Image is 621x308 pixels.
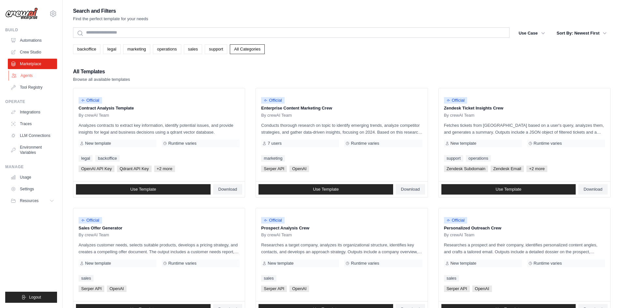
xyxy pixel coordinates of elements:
span: Serper API [444,286,470,292]
a: LLM Connections [8,130,57,141]
span: Runtime varies [534,261,562,266]
a: support [444,155,463,162]
span: Serper API [261,166,287,172]
span: Use Template [130,187,156,192]
a: operations [153,44,181,54]
a: Use Template [259,184,393,195]
span: Runtime varies [168,141,197,146]
span: Official [444,97,467,104]
span: Zendesk Subdomain [444,166,488,172]
button: Sort By: Newest First [553,27,611,39]
h2: All Templates [73,67,130,76]
span: Official [444,217,467,224]
span: 7 users [268,141,282,146]
a: marketing [123,44,150,54]
span: OpenAI API Key [79,166,114,172]
span: Runtime varies [534,141,562,146]
a: All Categories [230,44,265,54]
span: Runtime varies [351,261,379,266]
a: marketing [261,155,285,162]
span: Serper API [79,286,104,292]
span: Use Template [313,187,339,192]
p: Researches a target company, analyzes its organizational structure, identifies key contacts, and ... [261,242,422,255]
a: support [205,44,227,54]
a: sales [184,44,202,54]
a: Download [578,184,608,195]
a: legal [103,44,120,54]
span: Serper API [261,286,287,292]
span: Logout [29,295,41,300]
span: New template [451,141,476,146]
a: Environment Variables [8,142,57,158]
a: Marketplace [8,59,57,69]
span: Download [584,187,602,192]
a: Use Template [76,184,211,195]
p: Enterprise Content Marketing Crew [261,105,422,111]
img: Logo [5,7,38,20]
span: By crewAI Team [261,113,292,118]
span: By crewAI Team [444,232,475,238]
div: Manage [5,164,57,169]
span: Qdrant API Key [117,166,152,172]
span: By crewAI Team [261,232,292,238]
a: Use Template [441,184,576,195]
span: Resources [20,198,38,203]
span: OpenAI [289,286,309,292]
span: Zendesk Email [491,166,524,172]
a: Download [396,184,425,195]
p: Sales Offer Generator [79,225,240,231]
span: New template [451,261,476,266]
h2: Search and Filters [73,7,148,16]
p: Analyzes contracts to extract key information, identify potential issues, and provide insights fo... [79,122,240,136]
span: Official [79,97,102,104]
span: +2 more [526,166,547,172]
p: Contract Analysis Template [79,105,240,111]
span: By crewAI Team [79,113,109,118]
span: New template [85,141,111,146]
span: New template [85,261,111,266]
a: backoffice [73,44,100,54]
p: Zendesk Ticket Insights Crew [444,105,605,111]
a: operations [466,155,491,162]
a: Settings [8,184,57,194]
span: Download [401,187,420,192]
a: Agents [8,70,58,81]
button: Logout [5,292,57,303]
a: Integrations [8,107,57,117]
a: sales [79,275,94,282]
button: Use Case [515,27,549,39]
a: backoffice [95,155,119,162]
a: Crew Studio [8,47,57,57]
div: Build [5,27,57,33]
span: Official [79,217,102,224]
a: legal [79,155,93,162]
p: Browse all available templates [73,76,130,83]
a: Tool Registry [8,82,57,93]
a: Usage [8,172,57,183]
p: Prospect Analysis Crew [261,225,422,231]
p: Find the perfect template for your needs [73,16,148,22]
a: sales [444,275,459,282]
span: Download [218,187,237,192]
p: Analyzes customer needs, selects suitable products, develops a pricing strategy, and creates a co... [79,242,240,255]
p: Researches a prospect and their company, identifies personalized content angles, and crafts a tai... [444,242,605,255]
a: sales [261,275,276,282]
span: By crewAI Team [79,232,109,238]
span: OpenAI [472,286,492,292]
a: Automations [8,35,57,46]
span: Official [261,217,285,224]
p: Fetches tickets from [GEOGRAPHIC_DATA] based on a user's query, analyzes them, and generates a su... [444,122,605,136]
p: Conducts thorough research on topic to identify emerging trends, analyze competitor strategies, a... [261,122,422,136]
div: Operate [5,99,57,104]
span: +2 more [154,166,175,172]
span: OpenAI [289,166,309,172]
span: Runtime varies [351,141,379,146]
span: By crewAI Team [444,113,475,118]
span: Official [261,97,285,104]
a: Download [213,184,243,195]
button: Resources [8,196,57,206]
span: OpenAI [107,286,126,292]
span: Use Template [495,187,521,192]
span: New template [268,261,293,266]
a: Traces [8,119,57,129]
